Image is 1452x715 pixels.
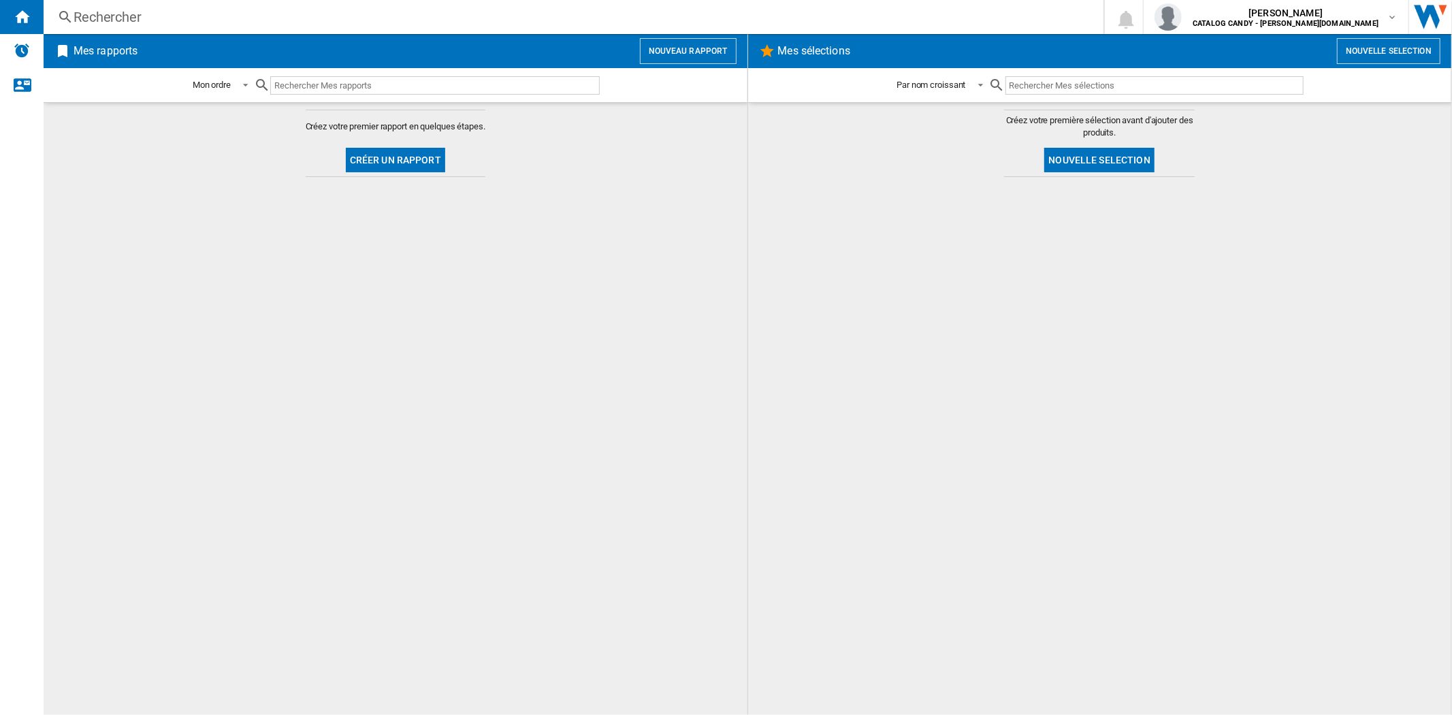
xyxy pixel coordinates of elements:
[775,38,853,64] h2: Mes sélections
[1193,19,1378,28] b: CATALOG CANDY - [PERSON_NAME][DOMAIN_NAME]
[270,76,600,95] input: Rechercher Mes rapports
[897,80,965,90] div: Par nom croissant
[1155,3,1182,31] img: profile.jpg
[1004,114,1195,139] span: Créez votre première sélection avant d'ajouter des produits.
[74,7,1068,27] div: Rechercher
[306,121,485,133] span: Créez votre premier rapport en quelques étapes.
[1005,76,1304,95] input: Rechercher Mes sélections
[14,42,30,59] img: alerts-logo.svg
[1044,148,1155,172] button: Nouvelle selection
[193,80,231,90] div: Mon ordre
[346,148,445,172] button: Créer un rapport
[1193,6,1378,20] span: [PERSON_NAME]
[1337,38,1440,64] button: Nouvelle selection
[71,38,140,64] h2: Mes rapports
[640,38,737,64] button: Nouveau rapport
